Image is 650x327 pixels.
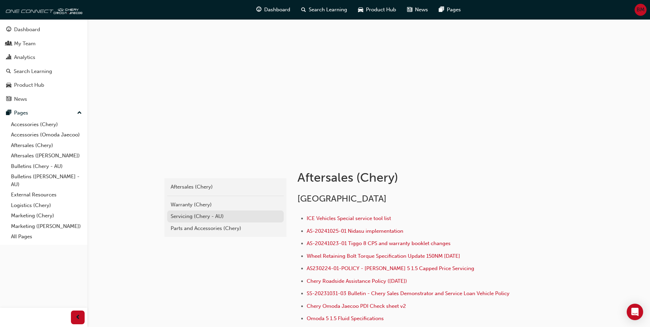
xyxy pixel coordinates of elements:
[8,150,85,161] a: Aftersales ([PERSON_NAME])
[3,79,85,92] a: Product Hub
[407,5,412,14] span: news-icon
[171,225,280,232] div: Parts and Accessories (Chery)
[8,119,85,130] a: Accessories (Chery)
[307,215,391,221] a: ICE Vehicles Special service tool list
[307,240,451,246] a: AS-20241023-01 Tiggo 8 CPS and warranty booklet changes
[8,171,85,190] a: Bulletins ([PERSON_NAME] - AU)
[8,210,85,221] a: Marketing (Chery)
[627,304,643,320] div: Open Intercom Messenger
[307,278,407,284] a: Chery Roadside Assistance Policy ([DATE])
[297,170,522,185] h1: Aftersales (Chery)
[14,81,44,89] div: Product Hub
[3,65,85,78] a: Search Learning
[3,3,82,16] img: oneconnect
[251,3,296,17] a: guage-iconDashboard
[297,193,387,204] span: [GEOGRAPHIC_DATA]
[8,231,85,242] a: All Pages
[14,53,35,61] div: Analytics
[635,4,647,16] button: BM
[439,5,444,14] span: pages-icon
[307,265,474,271] a: AS230224-01-POLICY - [PERSON_NAME] 5 1.5 Capped Price Servicing
[256,5,261,14] span: guage-icon
[6,41,11,47] span: people-icon
[3,37,85,50] a: My Team
[6,110,11,116] span: pages-icon
[8,190,85,200] a: External Resources
[3,22,85,107] button: DashboardMy TeamAnalyticsSearch LearningProduct HubNews
[415,6,428,14] span: News
[171,183,280,191] div: Aftersales (Chery)
[6,96,11,102] span: news-icon
[171,201,280,209] div: Warranty (Chery)
[433,3,466,17] a: pages-iconPages
[3,107,85,119] button: Pages
[6,27,11,33] span: guage-icon
[264,6,290,14] span: Dashboard
[307,315,384,322] a: Omoda 5 1.5 Fluid Specifications
[358,5,363,14] span: car-icon
[167,199,284,211] a: Warranty (Chery)
[14,26,40,34] div: Dashboard
[8,221,85,232] a: Marketing ([PERSON_NAME])
[309,6,347,14] span: Search Learning
[6,69,11,75] span: search-icon
[296,3,353,17] a: search-iconSearch Learning
[637,6,645,14] span: BM
[14,109,28,117] div: Pages
[366,6,396,14] span: Product Hub
[8,200,85,211] a: Logistics (Chery)
[8,161,85,172] a: Bulletins (Chery - AU)
[75,313,81,322] span: prev-icon
[447,6,461,14] span: Pages
[307,228,403,234] a: AS-20241025-01 Nidasu implementation
[307,303,406,309] a: Chery Omoda Jaecoo PDI Check sheet v2
[14,40,36,48] div: My Team
[8,140,85,151] a: Aftersales (Chery)
[167,222,284,234] a: Parts and Accessories (Chery)
[301,5,306,14] span: search-icon
[3,23,85,36] a: Dashboard
[77,109,82,118] span: up-icon
[402,3,433,17] a: news-iconNews
[6,54,11,61] span: chart-icon
[3,93,85,106] a: News
[167,181,284,193] a: Aftersales (Chery)
[167,210,284,222] a: Servicing (Chery - AU)
[6,82,11,88] span: car-icon
[307,290,510,296] a: SS-20231031-03 Bulletin - Chery Sales Demonstrator and Service Loan Vehicle Policy
[307,253,460,259] a: Wheel Retaining Bolt Torque Specification Update 150NM [DATE]
[14,68,52,75] div: Search Learning
[8,130,85,140] a: Accessories (Omoda Jaecoo)
[171,213,280,220] div: Servicing (Chery - AU)
[353,3,402,17] a: car-iconProduct Hub
[3,51,85,64] a: Analytics
[14,95,27,103] div: News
